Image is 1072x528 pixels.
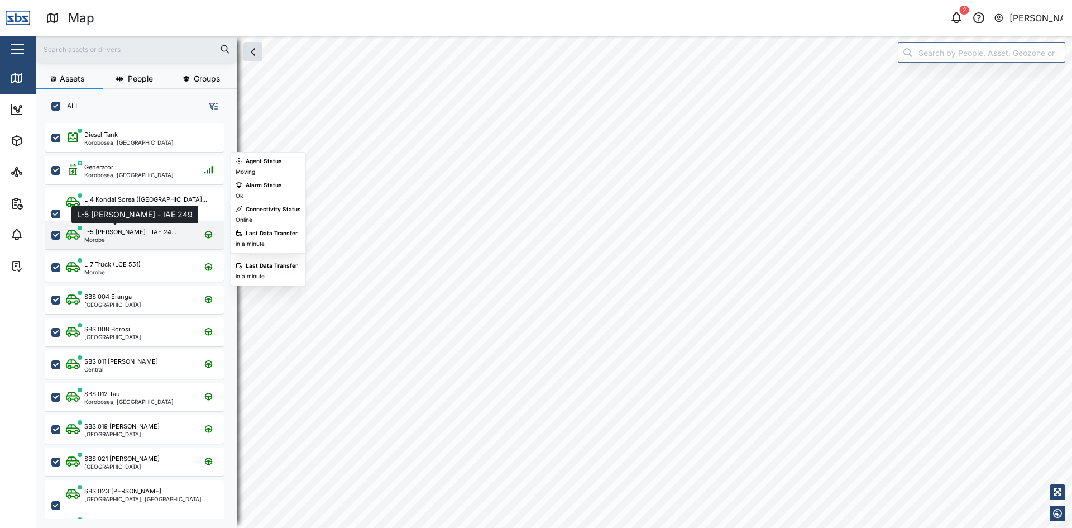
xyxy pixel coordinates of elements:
[84,292,132,302] div: SBS 004 Eranga
[29,166,56,178] div: Sites
[6,6,30,30] img: Main Logo
[236,240,265,249] div: in a minute
[84,389,120,399] div: SBS 012 Tau
[960,6,969,15] div: 2
[236,272,265,281] div: in a minute
[84,302,141,307] div: [GEOGRAPHIC_DATA]
[84,454,160,464] div: SBS 021 [PERSON_NAME]
[84,399,174,405] div: Korobosea, [GEOGRAPHIC_DATA]
[45,120,236,519] div: grid
[84,464,160,469] div: [GEOGRAPHIC_DATA]
[236,192,243,201] div: Ok
[84,172,174,178] div: Korobosea, [GEOGRAPHIC_DATA]
[84,269,141,275] div: Morobe
[84,357,158,367] div: SBS 011 [PERSON_NAME]
[84,367,158,372] div: Central
[84,130,118,140] div: Diesel Tank
[36,36,1072,528] canvas: Map
[29,197,67,210] div: Reports
[60,75,84,83] span: Assets
[246,205,301,214] div: Connectivity Status
[236,168,255,177] div: Moving
[29,229,64,241] div: Alarms
[29,135,64,147] div: Assets
[84,260,141,269] div: L-7 Truck (LCE 551)
[898,42,1065,63] input: Search by People, Asset, Geozone or Place
[84,431,160,437] div: [GEOGRAPHIC_DATA]
[194,75,220,83] span: Groups
[246,229,298,238] div: Last Data Transfer
[84,325,130,334] div: SBS 008 Borosi
[246,261,298,270] div: Last Data Transfer
[29,103,79,116] div: Dashboard
[84,237,176,242] div: Morobe
[84,140,174,145] div: Korobosea, [GEOGRAPHIC_DATA]
[1009,11,1063,25] div: [PERSON_NAME]
[246,181,282,190] div: Alarm Status
[68,8,94,28] div: Map
[29,260,60,272] div: Tasks
[84,195,207,204] div: L-4 Kondai Sorea ([GEOGRAPHIC_DATA]...
[84,422,160,431] div: SBS 019 [PERSON_NAME]
[84,227,176,237] div: L-5 [PERSON_NAME] - IAE 24...
[84,163,113,172] div: Generator
[84,334,141,340] div: [GEOGRAPHIC_DATA]
[128,75,153,83] span: People
[42,41,230,58] input: Search assets or drivers
[84,496,202,502] div: [GEOGRAPHIC_DATA], [GEOGRAPHIC_DATA]
[236,216,252,225] div: Online
[60,102,79,111] label: ALL
[84,204,207,210] div: Morobe
[84,487,161,496] div: SBS 023 [PERSON_NAME]
[29,72,54,84] div: Map
[993,10,1063,26] button: [PERSON_NAME]
[246,157,282,166] div: Agent Status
